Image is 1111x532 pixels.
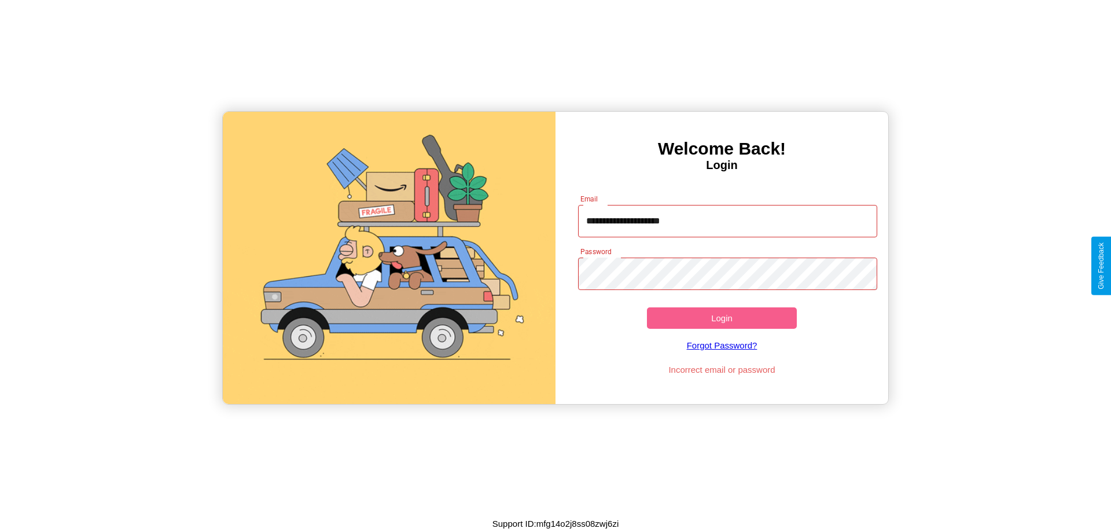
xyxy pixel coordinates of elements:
p: Incorrect email or password [572,362,872,377]
p: Support ID: mfg14o2j8ss08zwj6zi [492,516,619,531]
label: Password [580,247,611,256]
a: Forgot Password? [572,329,872,362]
img: gif [223,112,555,404]
h3: Welcome Back! [555,139,888,159]
h4: Login [555,159,888,172]
button: Login [647,307,797,329]
label: Email [580,194,598,204]
div: Give Feedback [1097,243,1105,289]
